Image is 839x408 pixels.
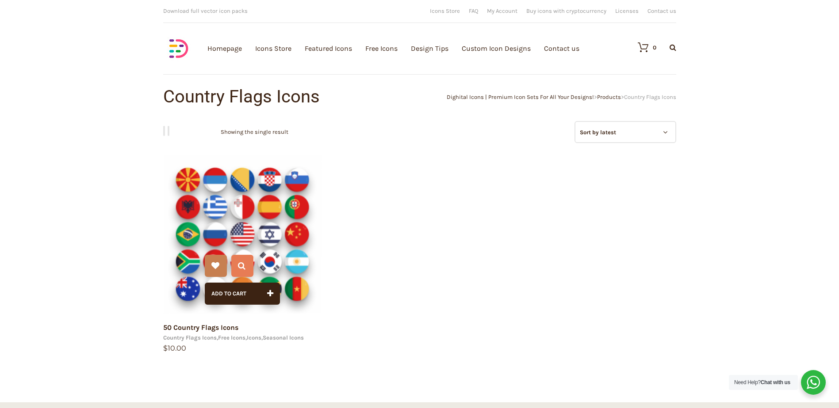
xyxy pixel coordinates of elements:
a: Icons [247,334,261,341]
a: FAQ [469,8,478,14]
span: Country Flags Icons [624,94,676,100]
a: Buy icons with cryptocurrency [526,8,606,14]
a: 50 Country Flags Icons [163,323,238,332]
a: Dighital Icons | Premium Icon Sets For All Your Designs! [447,94,594,100]
a: My Account [487,8,517,14]
div: > > [420,94,676,100]
a: Licenses [615,8,639,14]
img: Country Flags Icons Cover [163,155,322,314]
span: Add to cart [211,290,246,297]
p: Showing the single result [221,121,288,143]
span: Download full vector icon packs [163,8,248,14]
a: 0 [629,42,656,53]
strong: Chat with us [761,379,790,385]
span: $ [163,344,168,352]
h1: Country Flags Icons [163,88,420,106]
a: Icons Store [430,8,460,14]
a: Country Flags Icons [163,334,217,341]
a: Free Icons [218,334,245,341]
button: Add to cart [205,283,280,305]
a: Products [597,94,621,100]
div: 0 [653,45,656,50]
a: Contact us [647,8,676,14]
a: Seasonal Icons [263,334,304,341]
div: , , , [163,335,322,340]
span: Need Help? [734,379,790,385]
bdi: 10.00 [163,344,186,352]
